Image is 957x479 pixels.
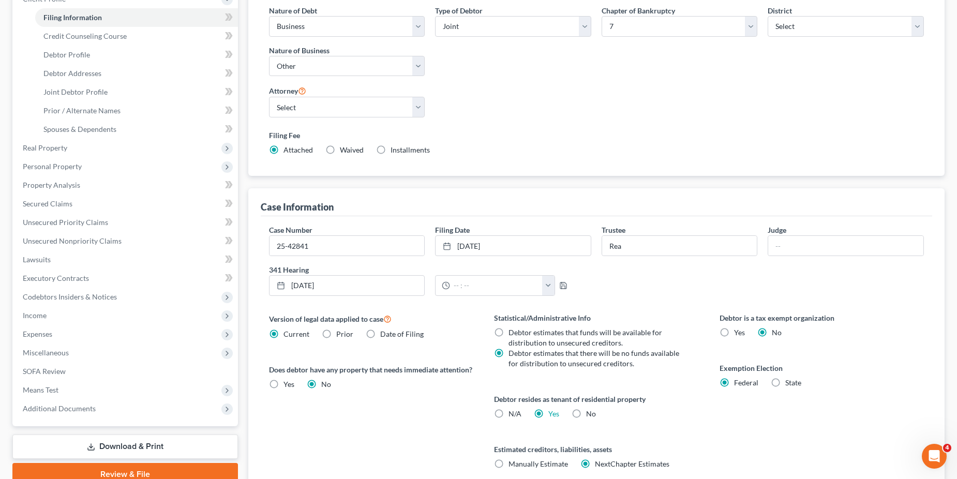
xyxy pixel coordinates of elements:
span: Income [23,311,47,320]
span: Installments [391,145,430,154]
span: Yes [734,328,745,337]
label: District [768,5,792,16]
input: Enter case number... [270,236,425,256]
span: Unsecured Nonpriority Claims [23,236,122,245]
label: Exemption Election [720,363,924,373]
a: Debtor Addresses [35,64,238,83]
label: Does debtor have any property that needs immediate attention? [269,364,474,375]
span: N/A [509,409,521,418]
label: Version of legal data applied to case [269,312,474,325]
span: Joint Debtor Profile [43,87,108,96]
div: Case Information [261,201,334,213]
span: Property Analysis [23,181,80,189]
a: Unsecured Nonpriority Claims [14,232,238,250]
span: Debtor Profile [43,50,90,59]
input: -- : -- [450,276,543,295]
span: Spouses & Dependents [43,125,116,133]
label: Chapter of Bankruptcy [602,5,675,16]
a: Debtor Profile [35,46,238,64]
span: NextChapter Estimates [595,459,669,468]
span: Debtor estimates that funds will be available for distribution to unsecured creditors. [509,328,662,347]
span: Codebtors Insiders & Notices [23,292,117,301]
input: -- [602,236,757,256]
span: Miscellaneous [23,348,69,357]
span: No [586,409,596,418]
span: Additional Documents [23,404,96,413]
a: Prior / Alternate Names [35,101,238,120]
span: Expenses [23,330,52,338]
span: Date of Filing [380,330,424,338]
span: No [772,328,782,337]
a: Yes [548,409,559,418]
span: No [321,380,331,388]
a: Credit Counseling Course [35,27,238,46]
span: Waived [340,145,364,154]
span: State [785,378,801,387]
span: Prior / Alternate Names [43,106,121,115]
label: Filing Date [435,224,470,235]
span: Debtor Addresses [43,69,101,78]
span: Debtor estimates that there will be no funds available for distribution to unsecured creditors. [509,349,679,368]
span: Credit Counseling Course [43,32,127,40]
label: Case Number [269,224,312,235]
label: Trustee [602,224,625,235]
label: Attorney [269,84,306,97]
span: Executory Contracts [23,274,89,282]
span: Unsecured Priority Claims [23,218,108,227]
a: Download & Print [12,435,238,459]
label: Judge [768,224,786,235]
span: Lawsuits [23,255,51,264]
span: Real Property [23,143,67,152]
span: Current [283,330,309,338]
label: 341 Hearing [264,264,596,275]
label: Nature of Debt [269,5,317,16]
a: [DATE] [436,236,591,256]
span: Personal Property [23,162,82,171]
label: Type of Debtor [435,5,483,16]
label: Filing Fee [269,130,924,141]
label: Debtor is a tax exempt organization [720,312,924,323]
span: Filing Information [43,13,102,22]
span: Prior [336,330,353,338]
span: Federal [734,378,758,387]
label: Debtor resides as tenant of residential property [494,394,699,405]
span: Means Test [23,385,58,394]
span: Attached [283,145,313,154]
span: Manually Estimate [509,459,568,468]
a: [DATE] [270,276,425,295]
span: 4 [943,444,951,452]
a: Spouses & Dependents [35,120,238,139]
a: Lawsuits [14,250,238,269]
a: Secured Claims [14,194,238,213]
span: SOFA Review [23,367,66,376]
iframe: Intercom live chat [922,444,947,469]
a: Property Analysis [14,176,238,194]
input: -- [768,236,923,256]
label: Nature of Business [269,45,330,56]
span: Yes [283,380,294,388]
label: Estimated creditors, liabilities, assets [494,444,699,455]
label: Statistical/Administrative Info [494,312,699,323]
a: Executory Contracts [14,269,238,288]
a: Unsecured Priority Claims [14,213,238,232]
a: Filing Information [35,8,238,27]
a: SOFA Review [14,362,238,381]
a: Joint Debtor Profile [35,83,238,101]
span: Secured Claims [23,199,72,208]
